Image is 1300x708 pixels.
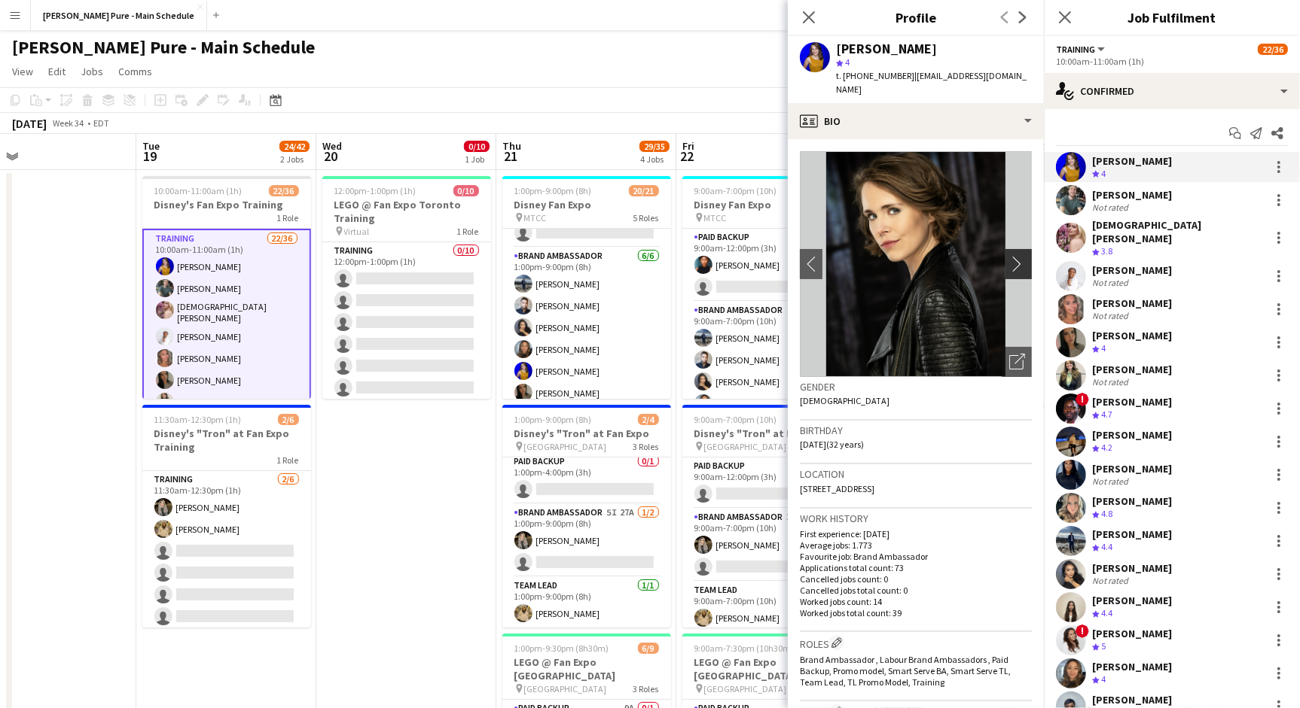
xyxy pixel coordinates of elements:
span: 4.4 [1101,541,1112,552]
img: Crew avatar or photo [800,151,1032,377]
span: 4 [845,56,850,68]
app-job-card: 1:00pm-9:00pm (8h)20/21Disney Fan Expo MTCC5 RolesPaid Backup17A1/21:00pm-4:00pm (3h)[PERSON_NAME... [502,176,671,399]
app-job-card: 9:00am-7:00pm (10h)20/21Disney Fan Expo MTCC5 RolesPaid Backup17A1/29:00am-12:00pm (3h)[PERSON_NA... [682,176,851,399]
p: Average jobs: 1.773 [800,539,1032,551]
div: [PERSON_NAME] [836,42,937,56]
app-card-role: Team Lead1/19:00am-7:00pm (10h)[PERSON_NAME] [682,582,851,633]
span: 24/42 [279,141,310,152]
span: 0/10 [453,185,479,196]
span: 4 [1101,342,1106,354]
div: 10:00am-11:00am (1h) [1056,56,1288,67]
p: Cancelled jobs total count: 0 [800,585,1032,596]
app-card-role: Paid Backup17A1/29:00am-12:00pm (3h)[PERSON_NAME] [682,229,851,302]
span: Week 34 [50,117,87,129]
div: Not rated [1092,376,1131,387]
a: Jobs [75,62,109,81]
span: 0/10 [464,141,490,152]
h3: Disney's Fan Expo Training [142,198,311,211]
span: 22/36 [1258,44,1288,55]
a: View [6,62,39,81]
span: Fri [682,139,694,153]
app-card-role: Brand Ambassador2I21A1/29:00am-7:00pm (10h)[PERSON_NAME] [682,509,851,582]
span: 1 Role [457,226,479,237]
span: t. [PHONE_NUMBER] [836,70,914,81]
span: 12:00pm-1:00pm (1h) [334,185,417,196]
span: [GEOGRAPHIC_DATA] [524,441,607,452]
a: Edit [42,62,72,81]
span: Thu [502,139,521,153]
p: Worked jobs count: 14 [800,596,1032,607]
p: Applications total count: 73 [800,562,1032,573]
span: 4.7 [1101,409,1112,420]
span: [GEOGRAPHIC_DATA] [704,441,787,452]
span: 11:30am-12:30pm (1h) [154,414,242,425]
p: Favourite job: Brand Ambassador [800,551,1032,562]
span: MTCC [704,212,727,223]
h3: Disney Fan Expo [682,198,851,211]
div: [PERSON_NAME] [1092,263,1172,277]
span: 1 Role [277,212,299,223]
app-card-role: Brand Ambassador5I27A1/21:00pm-9:00pm (8h)[PERSON_NAME] [502,504,671,577]
div: 4 Jobs [640,153,669,165]
span: 20 [320,147,342,165]
h3: Roles [800,635,1032,651]
span: Edit [48,65,66,78]
div: [PERSON_NAME] [1092,462,1172,476]
app-job-card: 12:00pm-1:00pm (1h)0/10LEGO @ Fan Expo Toronto Training Virtual1 RoleTraining0/1012:00pm-1:00pm (1h) [322,176,491,399]
app-job-card: 9:00am-7:00pm (10h)2/4Disney's "Tron" at Fan Expo [GEOGRAPHIC_DATA]3 RolesPaid Backup0/19:00am-12... [682,405,851,627]
span: | [EMAIL_ADDRESS][DOMAIN_NAME] [836,70,1027,95]
span: 9:00am-7:30pm (10h30m) [694,643,795,654]
div: EDT [93,117,109,129]
span: [STREET_ADDRESS] [800,483,874,494]
div: [PERSON_NAME] [1092,627,1172,640]
span: 4 [1101,168,1106,179]
span: 2/6 [278,414,299,425]
h3: Work history [800,512,1032,525]
span: 10:00am-11:00am (1h) [154,185,243,196]
div: [PERSON_NAME] [1092,428,1172,442]
span: 21 [500,147,521,165]
span: [DATE] (32 years) [800,439,864,450]
app-job-card: 10:00am-11:00am (1h)22/36Disney's Fan Expo Training1 RoleTraining22/3610:00am-11:00am (1h)[PERSON... [142,176,311,399]
div: 11:30am-12:30pm (1h)2/6Disney's "Tron" at Fan Expo Training1 RoleTraining2/611:30am-12:30pm (1h)[... [142,405,311,627]
span: ! [1076,624,1089,638]
span: 9:00am-7:00pm (10h) [694,414,777,425]
app-card-role: Team Lead1/11:00pm-9:00pm (8h)[PERSON_NAME] [502,577,671,628]
h3: Disney Fan Expo [502,198,671,211]
app-card-role: Training0/1012:00pm-1:00pm (1h) [322,242,491,490]
span: Wed [322,139,342,153]
div: [PERSON_NAME] [1092,594,1172,607]
div: 2 Jobs [280,153,309,165]
div: [DATE] [12,116,47,131]
div: Not rated [1092,277,1131,288]
div: Confirmed [1044,73,1300,109]
div: [PERSON_NAME] [1092,693,1172,706]
p: Worked jobs total count: 39 [800,607,1032,618]
span: 4.8 [1101,508,1112,519]
h3: Disney's "Tron" at Fan Expo Training [142,427,311,454]
div: [PERSON_NAME] [1092,296,1172,310]
div: Bio [788,103,1044,139]
div: [PERSON_NAME] [1092,561,1172,575]
span: 19 [140,147,160,165]
div: [DEMOGRAPHIC_DATA][PERSON_NAME] [1092,218,1264,245]
span: 29/35 [639,141,670,152]
h3: Disney's "Tron" at Fan Expo [502,427,671,440]
span: Brand Ambassador , Labour Brand Ambassadors , Paid Backup, Promo model, Smart Serve BA, Smart Ser... [800,654,1011,688]
span: 4.4 [1101,607,1112,618]
div: [PERSON_NAME] [1092,329,1172,342]
app-card-role: Brand Ambassador6/69:00am-7:00pm (10h)[PERSON_NAME][PERSON_NAME][PERSON_NAME][PERSON_NAME] [682,302,851,462]
span: Virtual [344,226,370,237]
h3: Location [800,467,1032,481]
span: 5 Roles [633,212,659,223]
span: 4.2 [1101,442,1112,453]
span: Jobs [81,65,103,78]
div: Not rated [1092,202,1131,213]
h3: Birthday [800,424,1032,437]
app-job-card: 1:00pm-9:00pm (8h)2/4Disney's "Tron" at Fan Expo [GEOGRAPHIC_DATA]3 RolesPaid Backup0/11:00pm-4:0... [502,405,671,627]
span: 22/36 [269,185,299,196]
h1: [PERSON_NAME] Pure - Main Schedule [12,36,315,59]
span: 20/21 [629,185,659,196]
